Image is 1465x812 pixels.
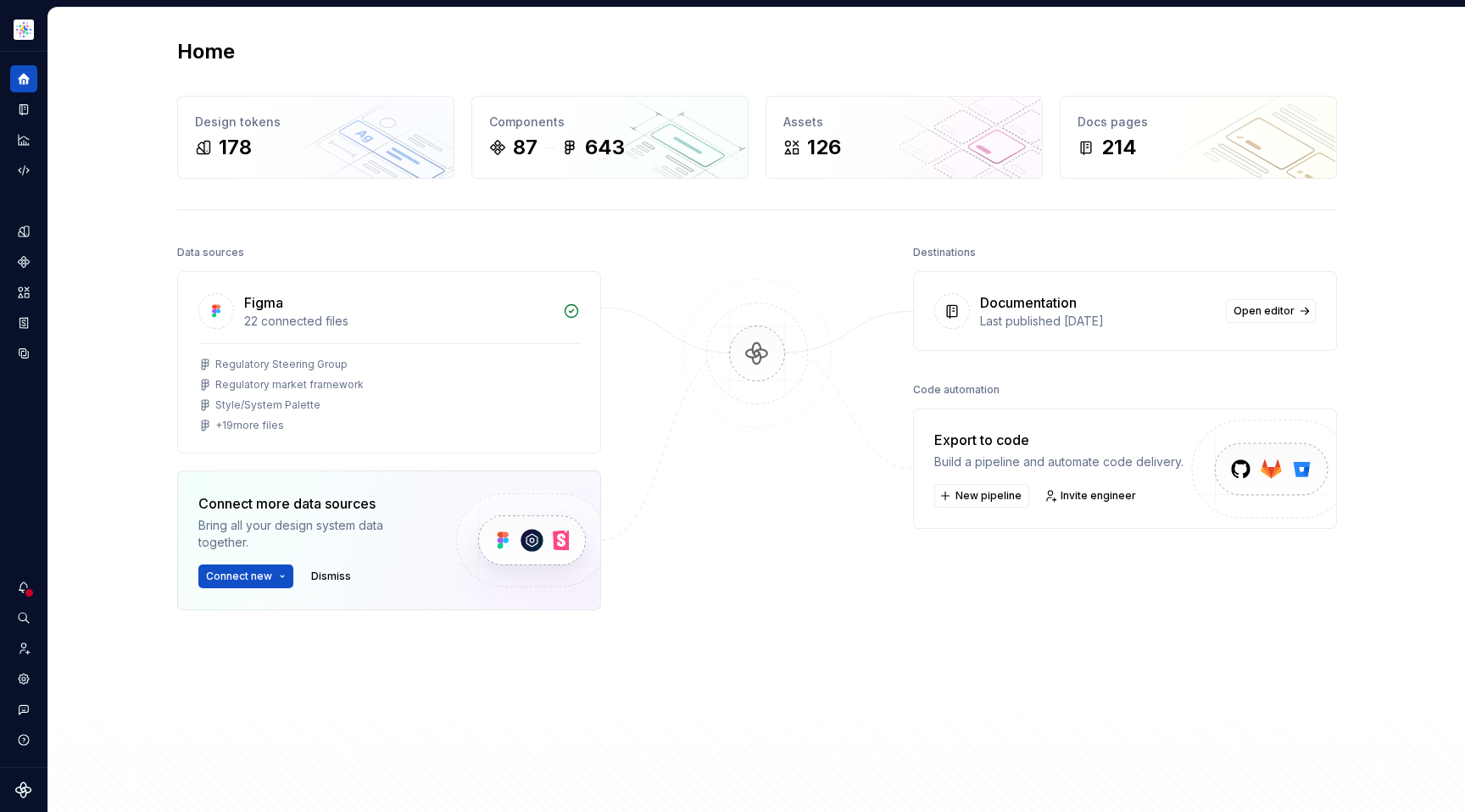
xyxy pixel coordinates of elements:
[177,96,454,179] a: Design tokens178
[215,378,364,392] div: Regulatory market framework
[206,570,272,583] span: Connect new
[10,218,37,245] a: Design tokens
[304,565,359,588] button: Dismiss
[10,574,37,601] button: Notifications
[10,635,37,662] a: Invite team
[311,570,351,583] span: Dismiss
[1061,489,1136,503] span: Invite engineer
[934,430,1184,450] div: Export to code
[913,241,976,264] div: Destinations
[177,38,235,65] h2: Home
[1101,134,1137,161] div: 214
[10,309,37,336] a: Storybook stories
[244,292,283,313] div: Figma
[177,241,244,264] div: Data sources
[10,65,37,92] a: Home
[1060,96,1337,179] a: Docs pages214
[585,134,625,161] div: 643
[195,114,437,131] div: Design tokens
[215,398,320,412] div: Style/System Palette
[215,358,348,371] div: Regulatory Steering Group
[10,279,37,306] a: Assets
[10,126,37,153] a: Analytics
[15,781,32,798] svg: Supernova Logo
[1234,304,1295,318] span: Open editor
[934,484,1029,508] button: New pipeline
[198,517,427,551] div: Bring all your design system data together.
[14,19,34,40] img: b2369ad3-f38c-46c1-b2a2-f2452fdbdcd2.png
[10,604,37,631] button: Search ⌘K
[955,489,1022,503] span: New pipeline
[980,292,1077,313] div: Documentation
[1078,114,1319,131] div: Docs pages
[10,96,37,123] a: Documentation
[471,96,749,179] a: Components87643
[244,313,553,330] div: 22 connected files
[766,96,1043,179] a: Assets126
[807,134,841,161] div: 126
[1226,299,1316,323] a: Open editor
[177,271,601,453] a: Figma22 connected filesRegulatory Steering GroupRegulatory market frameworkStyle/System Palette+1...
[980,313,1216,330] div: Last published [DATE]
[783,114,1025,131] div: Assets
[198,493,427,514] div: Connect more data sources
[219,134,252,161] div: 178
[10,340,37,367] a: Data sources
[10,157,37,184] a: Code automation
[513,134,538,161] div: 87
[10,696,37,723] button: Contact support
[198,565,293,588] button: Connect new
[934,453,1184,470] div: Build a pipeline and automate code delivery.
[489,114,731,131] div: Components
[1039,484,1144,508] a: Invite engineer
[215,419,284,432] div: + 19 more files
[10,665,37,692] a: Settings
[10,248,37,275] a: Components
[913,378,1000,402] div: Code automation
